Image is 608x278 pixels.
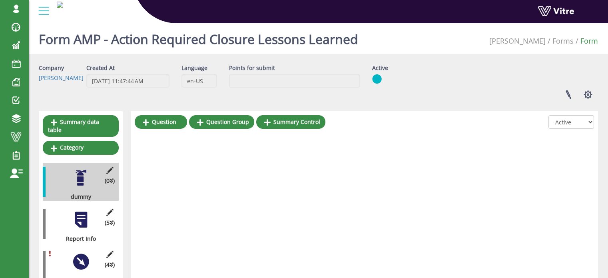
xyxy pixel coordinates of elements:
div: dummy [43,193,113,201]
a: Forms [552,36,574,46]
img: a5b1377f-0224-4781-a1bb-d04eb42a2f7a.jpg [57,2,63,8]
label: Points for submit [229,64,275,72]
a: [PERSON_NAME] [39,74,84,82]
span: (4 ) [105,261,115,269]
a: Summary Control [256,115,325,129]
a: Question Group [189,115,254,129]
a: Question [135,115,187,129]
label: Language [181,64,207,72]
div: Report Info [43,235,113,243]
h1: Form AMP - Action Required Closure Lessons Learned [39,20,358,54]
label: Active [372,64,388,72]
label: Company [39,64,64,72]
label: Created At [86,64,115,72]
img: yes [372,74,382,84]
a: Category [43,141,119,154]
a: [PERSON_NAME] [489,36,546,46]
a: Summary data table [43,115,119,137]
span: (5 ) [105,219,115,227]
li: Form [574,36,598,46]
span: (0 ) [105,177,115,185]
